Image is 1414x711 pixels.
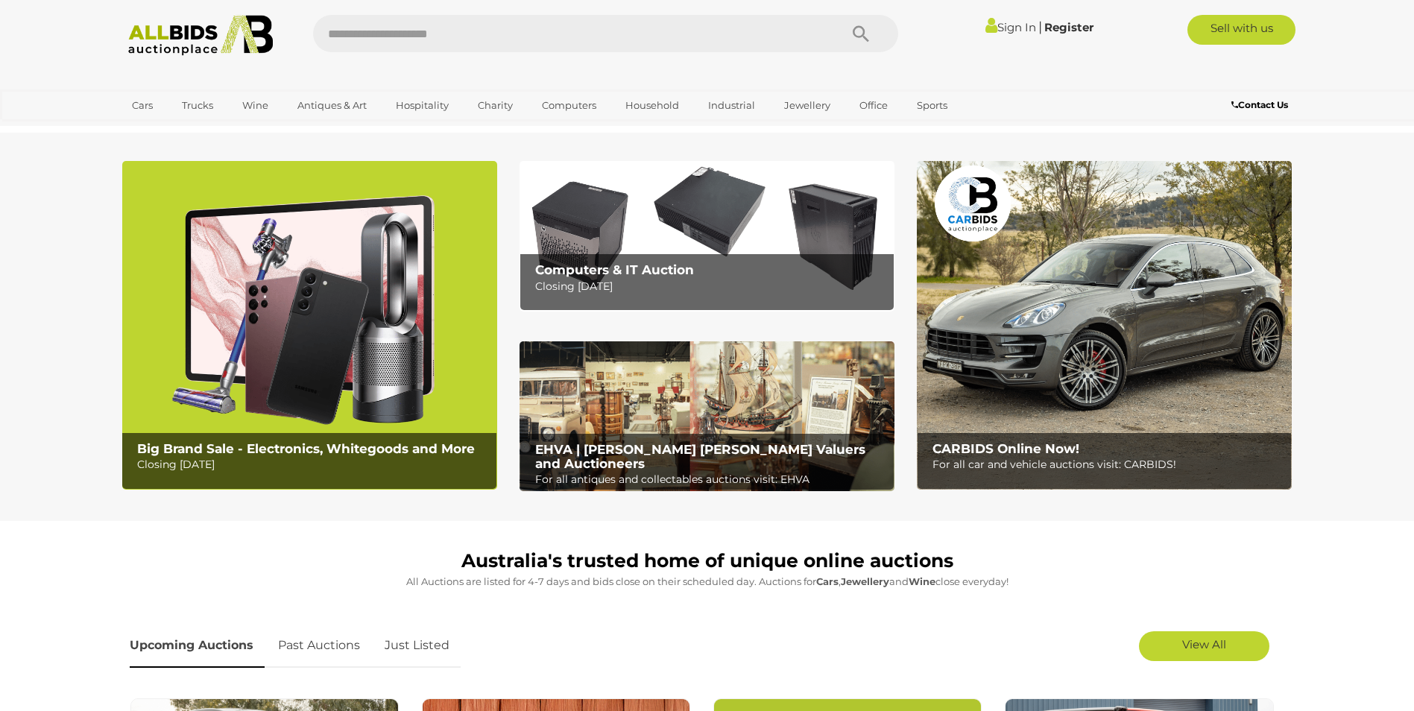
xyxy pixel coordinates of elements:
a: Trucks [172,93,223,118]
a: Wine [233,93,278,118]
a: Upcoming Auctions [130,624,265,668]
a: Hospitality [386,93,458,118]
a: Contact Us [1231,97,1292,113]
a: Office [850,93,897,118]
p: For all antiques and collectables auctions visit: EHVA [535,470,886,489]
img: Allbids.com.au [120,15,282,56]
b: Computers & IT Auction [535,262,694,277]
a: EHVA | Evans Hastings Valuers and Auctioneers EHVA | [PERSON_NAME] [PERSON_NAME] Valuers and Auct... [520,341,894,492]
a: Big Brand Sale - Electronics, Whitegoods and More Big Brand Sale - Electronics, Whitegoods and Mo... [122,161,497,490]
b: EHVA | [PERSON_NAME] [PERSON_NAME] Valuers and Auctioneers [535,442,865,471]
strong: Jewellery [841,575,889,587]
a: Household [616,93,689,118]
a: View All [1139,631,1269,661]
p: Closing [DATE] [137,455,488,474]
img: Computers & IT Auction [520,161,894,311]
a: Computers & IT Auction Computers & IT Auction Closing [DATE] [520,161,894,311]
a: CARBIDS Online Now! CARBIDS Online Now! For all car and vehicle auctions visit: CARBIDS! [917,161,1292,490]
a: Jewellery [774,93,840,118]
a: Register [1044,20,1093,34]
a: Past Auctions [267,624,371,668]
a: Cars [122,93,162,118]
a: Just Listed [373,624,461,668]
a: Charity [468,93,523,118]
img: CARBIDS Online Now! [917,161,1292,490]
p: Closing [DATE] [535,277,886,296]
img: Big Brand Sale - Electronics, Whitegoods and More [122,161,497,490]
a: Industrial [698,93,765,118]
strong: Wine [909,575,935,587]
p: All Auctions are listed for 4-7 days and bids close on their scheduled day. Auctions for , and cl... [130,573,1285,590]
b: CARBIDS Online Now! [932,441,1079,456]
a: Sports [907,93,957,118]
img: EHVA | Evans Hastings Valuers and Auctioneers [520,341,894,492]
a: Sign In [985,20,1036,34]
p: For all car and vehicle auctions visit: CARBIDS! [932,455,1284,474]
button: Search [824,15,898,52]
a: Antiques & Art [288,93,376,118]
a: Sell with us [1187,15,1295,45]
span: View All [1182,637,1226,651]
span: | [1038,19,1042,35]
b: Big Brand Sale - Electronics, Whitegoods and More [137,441,475,456]
h1: Australia's trusted home of unique online auctions [130,551,1285,572]
strong: Cars [816,575,839,587]
a: [GEOGRAPHIC_DATA] [122,118,247,142]
b: Contact Us [1231,99,1288,110]
a: Computers [532,93,606,118]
